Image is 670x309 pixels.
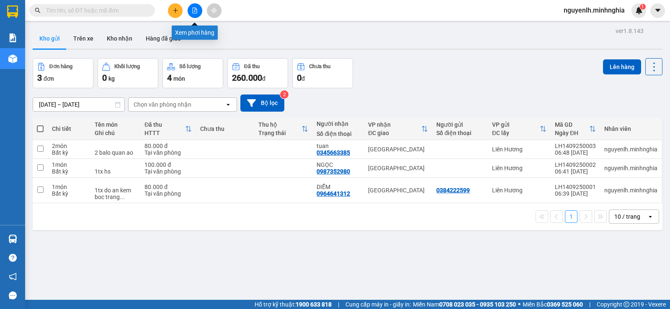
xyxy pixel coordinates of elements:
th: Toggle SortBy [140,118,196,140]
div: nguyenlh.minhnghia [604,187,657,194]
strong: 0369 525 060 [547,301,583,308]
button: aim [207,3,222,18]
button: Trên xe [67,28,100,49]
div: NGỌC [317,161,360,168]
div: Tại văn phòng [144,168,191,175]
div: Tại văn phòng [144,190,191,197]
span: 1 [641,4,644,10]
div: ver 1.8.143 [616,26,644,36]
div: nguyenlh.minhnghia [604,146,657,153]
svg: open [647,213,654,220]
button: Chưa thu0đ [292,58,353,88]
div: Nhân viên [604,125,657,132]
span: 0 [102,73,107,83]
div: [GEOGRAPHIC_DATA] [368,146,428,153]
div: ĐC lấy [492,130,540,136]
span: caret-down [654,7,662,14]
div: Đã thu [244,64,260,69]
div: ĐC giao [368,130,421,136]
button: Đơn hàng3đơn [33,58,93,88]
div: Ghi chú [95,130,136,136]
span: đ [262,75,265,82]
div: Chưa thu [200,125,250,132]
div: VP gửi [492,121,540,128]
button: Bộ lọc [240,94,284,112]
button: Số lượng4món [162,58,223,88]
span: ... [120,194,125,200]
span: đơn [44,75,54,82]
div: 10 / trang [614,212,640,221]
div: Số điện thoại [317,130,360,137]
div: Bất kỳ [52,190,86,197]
span: copyright [624,301,629,307]
div: 1tx hs [95,168,136,175]
div: DIỄM [317,184,360,190]
img: warehouse-icon [8,235,17,243]
th: Toggle SortBy [551,118,600,140]
span: plus [173,8,178,13]
sup: 2 [280,90,289,99]
span: question-circle [9,254,17,262]
div: Chưa thu [309,64,330,69]
span: Hỗ trợ kỹ thuật: [255,300,332,309]
div: 0964641312 [317,190,350,197]
div: tuan [317,143,360,149]
span: file-add [192,8,198,13]
button: Kho nhận [100,28,139,49]
div: Thu hộ [258,121,301,128]
button: 1 [565,210,577,223]
div: LH1409250003 [555,143,596,149]
div: VP nhận [368,121,421,128]
div: Bất kỳ [52,168,86,175]
span: 260.000 [232,73,262,83]
input: Select a date range. [33,98,124,111]
span: 0 [297,73,301,83]
span: kg [108,75,115,82]
img: warehouse-icon [8,54,17,63]
div: 1 món [52,161,86,168]
div: Liên Hương [492,187,546,194]
img: icon-new-feature [635,7,643,14]
div: Liên Hương [492,146,546,153]
span: đ [301,75,305,82]
span: | [589,300,590,309]
button: caret-down [650,3,665,18]
div: Khối lượng [114,64,140,69]
span: | [338,300,339,309]
div: nguyenlh.minhnghia [604,165,657,171]
span: search [35,8,41,13]
button: Khối lượng0kg [98,58,158,88]
div: Liên Hương [492,165,546,171]
button: file-add [188,3,202,18]
div: Ngày ĐH [555,130,589,136]
div: 1tx do an kem boc trang mang [95,187,136,200]
img: logo-vxr [7,5,18,18]
div: Xem phơi hàng [172,26,218,40]
th: Toggle SortBy [488,118,551,140]
span: Miền Bắc [523,300,583,309]
div: 80.000 đ [144,143,191,149]
button: plus [168,3,183,18]
span: Cung cấp máy in - giấy in: [345,300,411,309]
div: 100.000 đ [144,161,191,168]
div: Chọn văn phòng nhận [134,100,191,109]
div: Người gửi [436,121,483,128]
button: Hàng đã giao [139,28,188,49]
div: Đơn hàng [49,64,72,69]
button: Lên hàng [603,59,641,74]
button: Kho gửi [33,28,67,49]
div: LH1409250002 [555,161,596,168]
span: nguyenlh.minhnghia [557,5,631,15]
strong: 0708 023 035 - 0935 103 250 [439,301,516,308]
span: Miền Nam [413,300,516,309]
div: HTTT [144,130,185,136]
div: Trạng thái [258,130,301,136]
div: Mã GD [555,121,589,128]
div: [GEOGRAPHIC_DATA] [368,165,428,171]
div: 06:39 [DATE] [555,190,596,197]
th: Toggle SortBy [364,118,432,140]
div: Tên món [95,121,136,128]
div: 1 món [52,184,86,190]
div: Chi tiết [52,125,86,132]
span: ⚪️ [518,303,521,306]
